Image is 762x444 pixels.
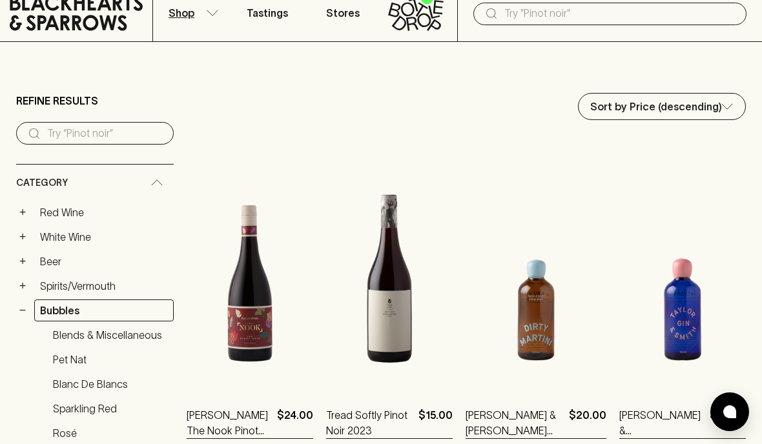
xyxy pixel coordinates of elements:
[187,407,272,438] a: [PERSON_NAME] The Nook Pinot Noir 2021
[16,175,68,191] span: Category
[47,422,174,444] a: Rosé
[16,255,29,268] button: +
[466,162,606,388] img: Taylor & Smith Dirty Martini Cocktail
[169,5,194,21] p: Shop
[34,201,174,223] a: Red Wine
[34,275,174,297] a: Spirits/Vermouth
[590,99,722,114] p: Sort by Price (descending)
[247,5,288,21] p: Tastings
[723,405,736,418] img: bubble-icon
[326,407,413,438] a: Tread Softly Pinot Noir 2023
[418,407,453,438] p: $15.00
[277,407,313,438] p: $24.00
[504,3,736,24] input: Try "Pinot noir"
[710,407,746,438] p: $25.00
[466,407,564,438] a: [PERSON_NAME] & [PERSON_NAME] Dirty Martini Cocktail
[47,373,174,395] a: Blanc de Blancs
[16,206,29,219] button: +
[47,324,174,346] a: Blends & Miscellaneous
[619,162,746,388] img: Taylor & Smith Gin
[47,123,163,144] input: Try “Pinot noir”
[16,304,29,317] button: −
[16,279,29,292] button: +
[16,93,98,108] p: Refine Results
[569,407,606,438] p: $20.00
[187,162,313,388] img: Buller The Nook Pinot Noir 2021
[34,250,174,272] a: Beer
[619,407,705,438] a: [PERSON_NAME] & [PERSON_NAME]
[326,5,360,21] p: Stores
[579,94,745,119] div: Sort by Price (descending)
[16,230,29,243] button: +
[16,165,174,201] div: Category
[34,226,174,248] a: White Wine
[326,162,453,388] img: Tread Softly Pinot Noir 2023
[47,348,174,370] a: Pet Nat
[34,299,174,321] a: Bubbles
[47,398,174,419] a: Sparkling Red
